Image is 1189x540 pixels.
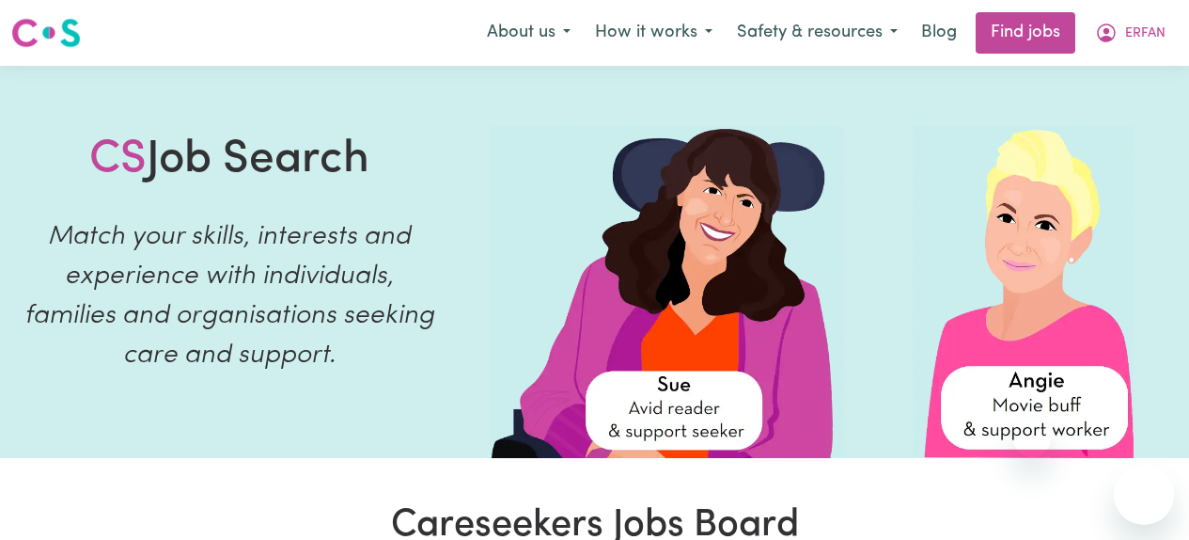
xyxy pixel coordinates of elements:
[1013,420,1051,457] iframe: Close message
[11,11,81,55] a: Careseekers logo
[89,134,369,188] h1: Job Search
[1125,24,1166,44] span: ERFAN
[1114,465,1174,525] iframe: Button to launch messaging window
[976,12,1075,54] a: Find jobs
[11,16,81,50] img: Careseekers logo
[475,13,583,53] button: About us
[1083,13,1178,53] button: My Account
[583,13,725,53] button: How it works
[725,13,910,53] button: Safety & resources
[89,137,147,183] span: CS
[23,217,437,375] p: Match your skills, interests and experience with individuals, families and organisations seeking ...
[910,12,968,54] a: Blog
